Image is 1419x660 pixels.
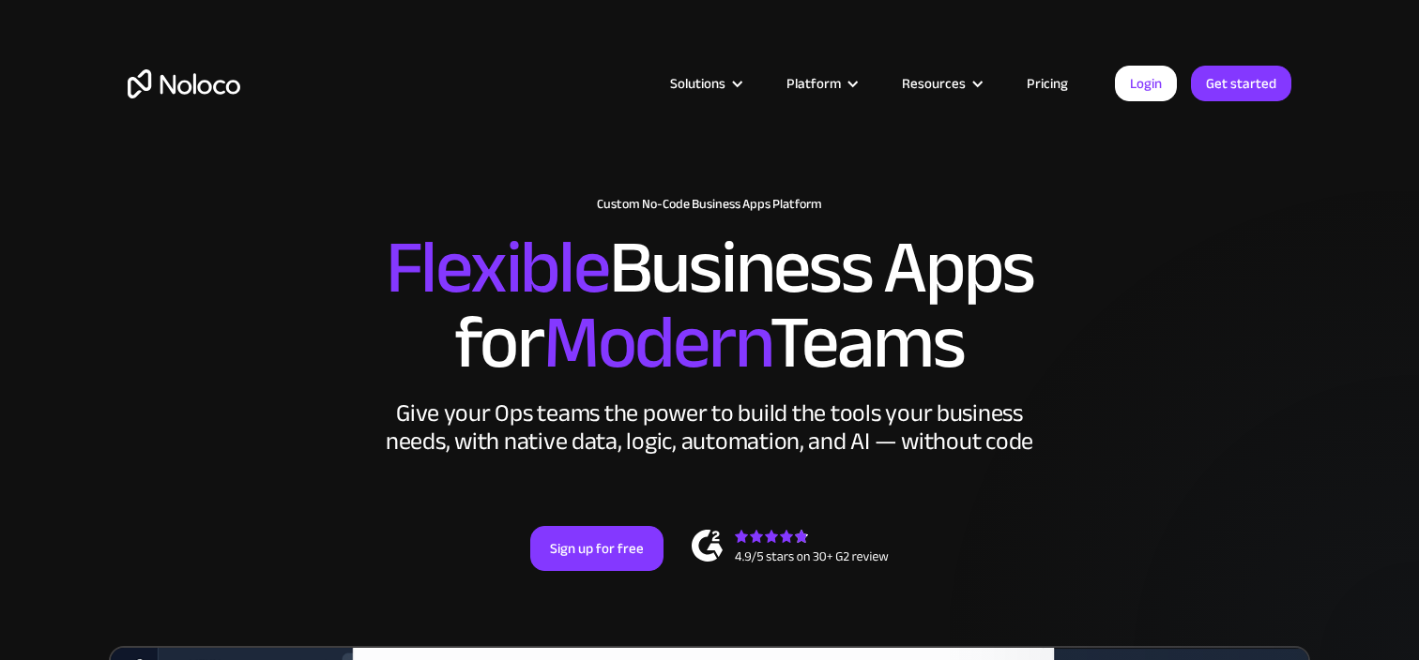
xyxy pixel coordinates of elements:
div: Solutions [670,71,725,96]
h2: Business Apps for Teams [128,231,1291,381]
div: Resources [902,71,966,96]
div: Resources [878,71,1003,96]
div: Solutions [647,71,763,96]
a: Pricing [1003,71,1091,96]
span: Flexible [386,198,609,337]
h1: Custom No-Code Business Apps Platform [128,197,1291,212]
a: Get started [1191,66,1291,101]
div: Give your Ops teams the power to build the tools your business needs, with native data, logic, au... [381,399,1038,456]
a: Login [1115,66,1177,101]
div: Platform [786,71,841,96]
a: Sign up for free [530,526,664,571]
a: home [128,69,240,98]
span: Modern [543,273,770,412]
div: Platform [763,71,878,96]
